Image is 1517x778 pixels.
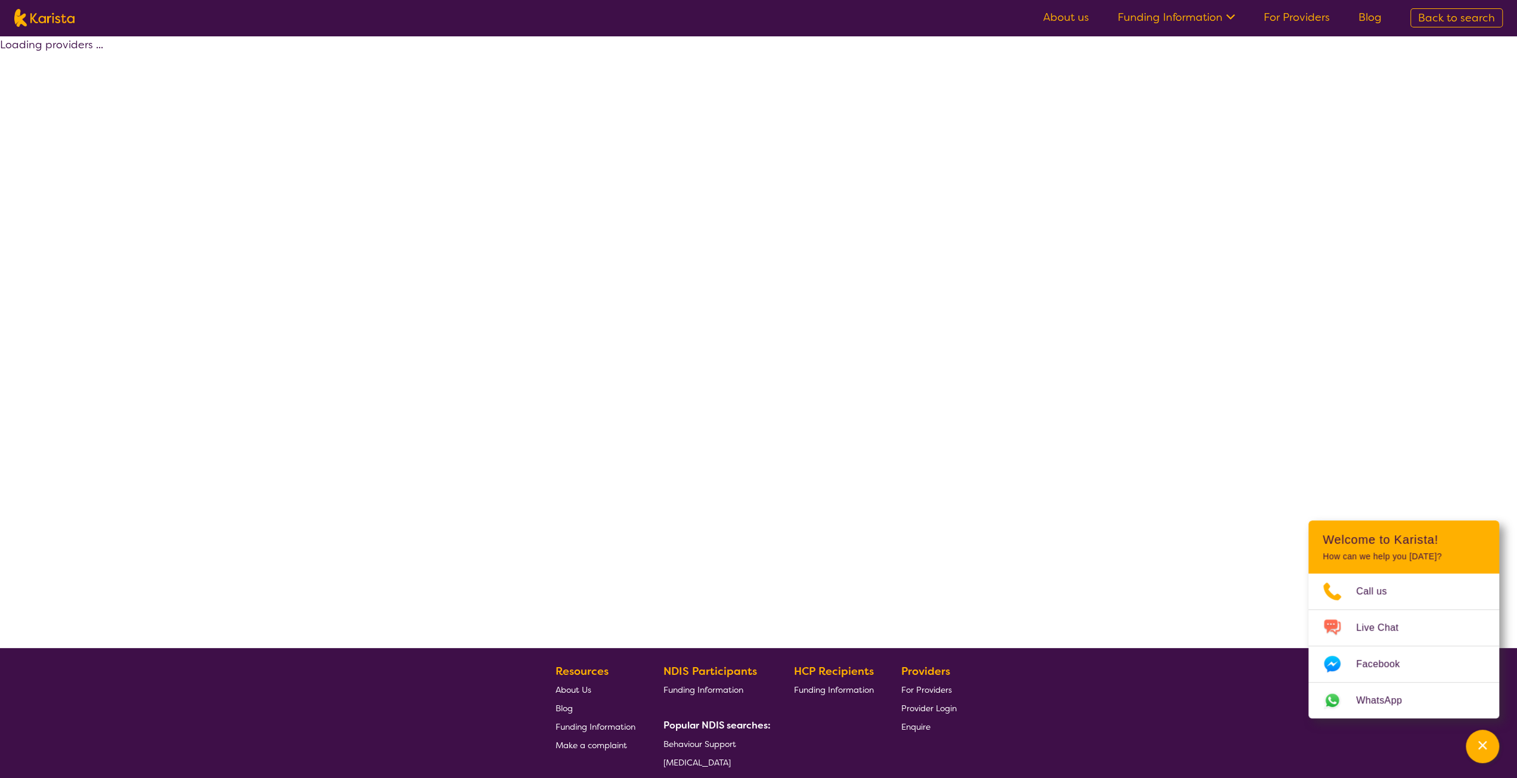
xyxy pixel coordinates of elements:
a: Provider Login [901,699,957,717]
span: Behaviour Support [663,739,736,749]
span: Provider Login [901,703,957,714]
span: WhatsApp [1356,692,1416,709]
p: How can we help you [DATE]? [1323,551,1485,562]
span: Call us [1356,582,1401,600]
span: Funding Information [556,721,635,732]
span: For Providers [901,684,952,695]
b: Popular NDIS searches: [663,719,771,731]
b: NDIS Participants [663,664,757,678]
span: Back to search [1418,11,1495,25]
span: [MEDICAL_DATA] [663,757,731,768]
span: About Us [556,684,591,695]
a: [MEDICAL_DATA] [663,753,766,771]
a: Make a complaint [556,736,635,754]
span: Funding Information [663,684,743,695]
a: Blog [1358,10,1382,24]
a: About us [1043,10,1089,24]
a: Back to search [1410,8,1503,27]
a: Funding Information [793,680,873,699]
span: Enquire [901,721,930,732]
a: Blog [556,699,635,717]
a: For Providers [901,680,957,699]
img: Karista logo [14,9,75,27]
a: Funding Information [556,717,635,736]
span: Live Chat [1356,619,1413,637]
a: Web link opens in a new tab. [1308,683,1499,718]
ul: Choose channel [1308,574,1499,718]
a: Funding Information [1118,10,1235,24]
span: Make a complaint [556,740,627,751]
div: Channel Menu [1308,520,1499,718]
b: HCP Recipients [793,664,873,678]
a: Enquire [901,717,957,736]
span: Funding Information [793,684,873,695]
span: Blog [556,703,573,714]
a: Funding Information [663,680,766,699]
b: Providers [901,664,950,678]
h2: Welcome to Karista! [1323,532,1485,547]
span: Facebook [1356,655,1414,673]
a: About Us [556,680,635,699]
button: Channel Menu [1466,730,1499,763]
a: For Providers [1264,10,1330,24]
a: Behaviour Support [663,734,766,753]
b: Resources [556,664,609,678]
